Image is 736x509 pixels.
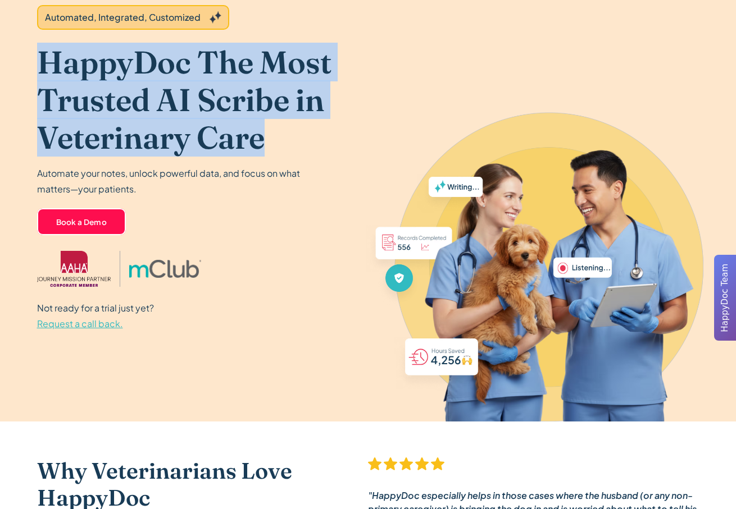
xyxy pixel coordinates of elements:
p: Not ready for a trial just yet? [37,300,154,332]
img: mclub logo [129,260,201,278]
span: Request a call back. [37,318,123,329]
div: Automated, Integrated, Customized [45,11,201,24]
h1: HappyDoc The Most Trusted AI Scribe in Veterinary Care [37,43,335,157]
img: AAHA Advantage logo [37,251,111,287]
img: Grey sparkles. [210,11,221,24]
a: Book a Demo [37,208,126,235]
p: Automate your notes, unlock powerful data, and focus on what matters—your patients. [37,166,307,197]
